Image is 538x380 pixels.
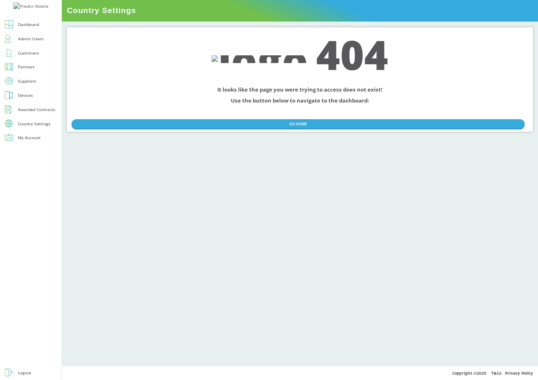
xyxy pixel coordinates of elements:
div: Copyright © 2025 [62,366,538,380]
img: Predict Mobile [13,2,48,10]
div: Suppliers [18,77,36,85]
div: Admin Users [18,35,44,43]
img: logo [212,55,308,63]
div: Logout [18,369,31,377]
div: Country Settings [18,122,50,126]
h1: It looks like the page you were trying to access does not exist! Use the button below to navigate... [72,84,528,106]
div: Customers [18,49,39,57]
div: Partners [18,63,35,71]
div: Dashboard [18,21,39,28]
div: My Account [18,134,41,142]
a: T&Cs [491,370,501,376]
div: Devices [18,92,33,99]
div: Awarded Contracts [18,106,55,114]
span: 404 [308,26,388,82]
a: GO HOME [72,119,525,129]
a: Privacy Policy [505,370,533,376]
